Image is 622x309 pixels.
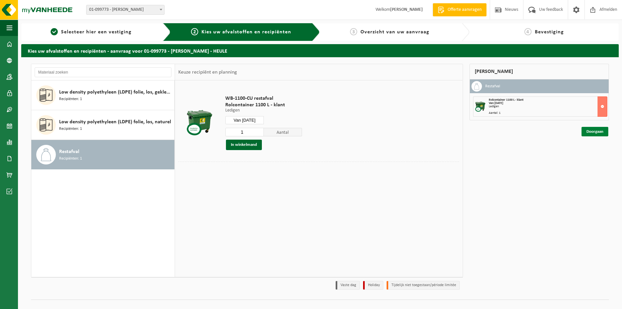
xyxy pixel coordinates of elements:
strong: Van [DATE] [489,101,503,105]
strong: [PERSON_NAME] [390,7,423,12]
span: WB-1100-CU restafval [225,95,302,102]
li: Tijdelijk niet toegestaan/période limitée [387,281,460,290]
input: Selecteer datum [225,116,264,124]
span: Bevestiging [535,29,564,35]
h3: Restafval [485,81,500,92]
input: Materiaal zoeken [35,67,171,77]
span: 2 [191,28,198,35]
span: Rolcontainer 1100 L - klant [489,98,523,102]
span: Offerte aanvragen [446,7,483,13]
span: Recipiënten: 1 [59,156,82,162]
button: In winkelmand [226,140,262,150]
button: Low density polyethyleen (LDPE) folie, los, gekleurd Recipiënten: 1 [31,80,175,110]
span: Low density polyethyleen (LDPE) folie, los, gekleurd [59,88,173,96]
span: Low density polyethyleen (LDPE) folie, los, naturel [59,118,171,126]
a: Doorgaan [582,127,608,136]
h2: Kies uw afvalstoffen en recipiënten - aanvraag voor 01-099773 - [PERSON_NAME] - HEULE [21,44,619,57]
span: Recipiënten: 1 [59,126,82,132]
span: 01-099773 - COGHE GEERT - HEULE [86,5,165,15]
div: Ledigen [489,105,607,108]
span: Recipiënten: 1 [59,96,82,102]
span: 1 [51,28,58,35]
span: 3 [350,28,357,35]
div: [PERSON_NAME] [470,64,609,79]
li: Holiday [363,281,383,290]
span: Overzicht van uw aanvraag [360,29,429,35]
span: 01-099773 - COGHE GEERT - HEULE [87,5,164,14]
a: 1Selecteer hier een vestiging [24,28,158,36]
span: Selecteer hier een vestiging [61,29,132,35]
a: Offerte aanvragen [433,3,486,16]
button: Restafval Recipiënten: 1 [31,140,175,169]
span: Restafval [59,148,79,156]
span: Rolcontainer 1100 L - klant [225,102,302,108]
span: Aantal [264,128,302,136]
p: Ledigen [225,108,302,113]
div: Keuze recipiënt en planning [175,64,240,80]
span: Kies uw afvalstoffen en recipiënten [201,29,291,35]
li: Vaste dag [336,281,360,290]
span: 4 [524,28,532,35]
button: Low density polyethyleen (LDPE) folie, los, naturel Recipiënten: 1 [31,110,175,140]
div: Aantal: 1 [489,112,607,115]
